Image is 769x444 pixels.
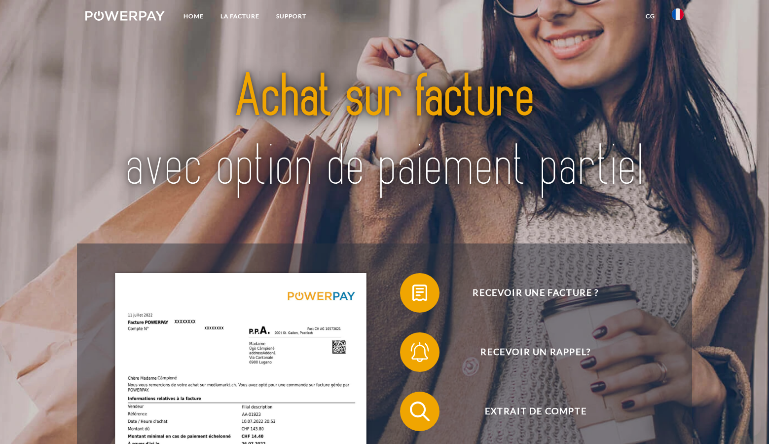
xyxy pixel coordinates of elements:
[175,7,212,25] a: Home
[400,273,657,313] button: Recevoir une facture ?
[415,273,657,313] span: Recevoir une facture ?
[415,392,657,431] span: Extrait de compte
[407,340,432,364] img: qb_bell.svg
[407,399,432,424] img: qb_search.svg
[400,392,657,431] button: Extrait de compte
[85,11,165,21] img: logo-powerpay-white.svg
[637,7,663,25] a: CG
[268,7,315,25] a: Support
[115,44,655,220] img: title-powerpay_fr.svg
[415,332,657,372] span: Recevoir un rappel?
[400,332,657,372] button: Recevoir un rappel?
[407,281,432,305] img: qb_bill.svg
[672,8,684,20] img: fr
[212,7,268,25] a: LA FACTURE
[730,404,761,436] iframe: Bouton de lancement de la fenêtre de messagerie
